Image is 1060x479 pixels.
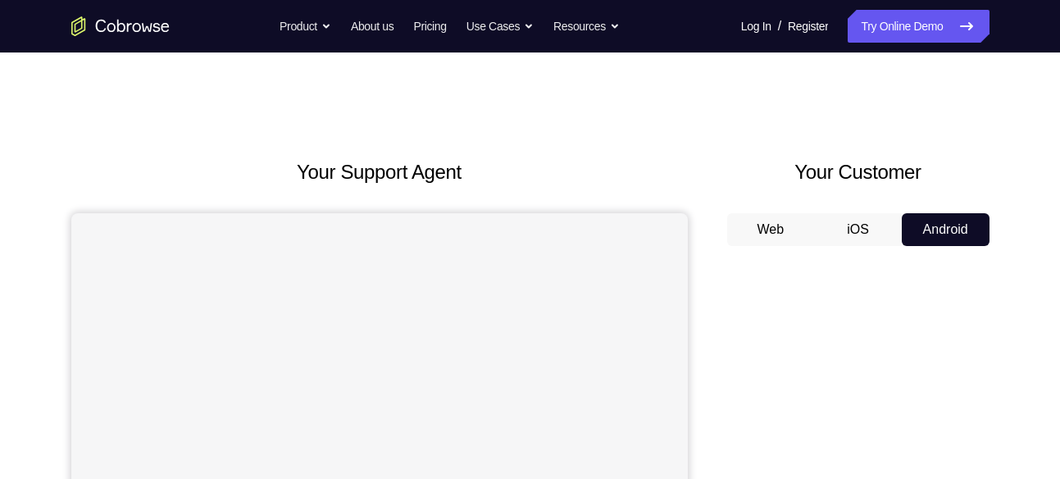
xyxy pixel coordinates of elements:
button: Android [902,213,989,246]
a: About us [351,10,394,43]
a: Log In [741,10,771,43]
a: Try Online Demo [848,10,989,43]
a: Pricing [413,10,446,43]
button: Product [280,10,331,43]
button: Resources [553,10,620,43]
a: Register [788,10,828,43]
h2: Your Support Agent [71,157,688,187]
button: Use Cases [466,10,534,43]
a: Go to the home page [71,16,170,36]
h2: Your Customer [727,157,989,187]
button: Web [727,213,815,246]
span: / [778,16,781,36]
button: iOS [814,213,902,246]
